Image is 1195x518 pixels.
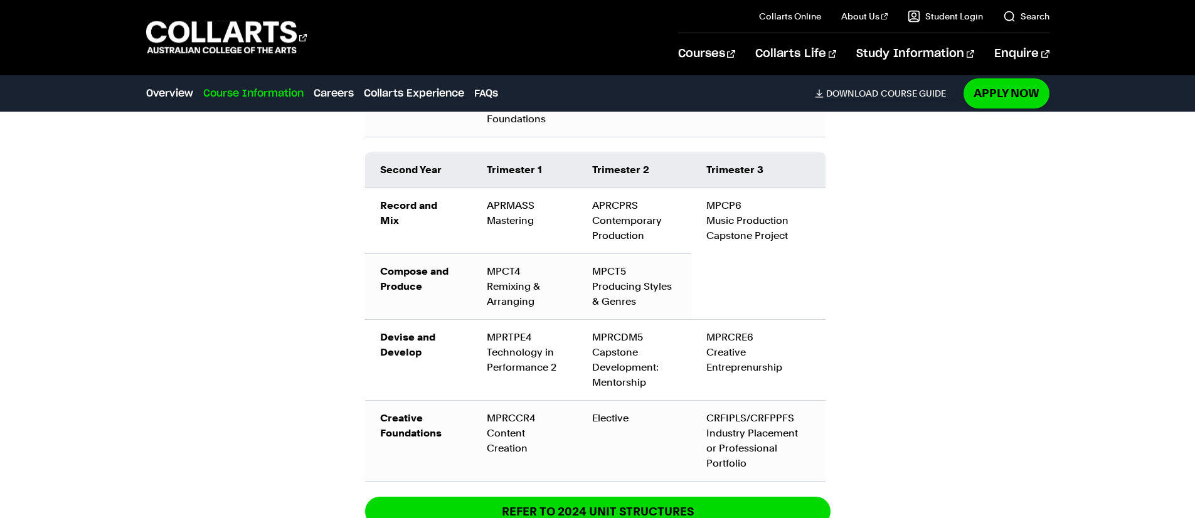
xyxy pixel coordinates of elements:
a: Course Information [203,86,304,101]
a: Collarts Online [759,10,821,23]
td: APRCPRS Contemporary Production [577,188,691,253]
a: Collarts Life [755,33,836,75]
strong: Devise and Develop [380,331,435,358]
div: Go to homepage [146,19,307,55]
td: MPRCCR4 Content Creation [472,400,577,481]
a: Careers [314,86,354,101]
td: MPCT5 Producing Styles & Genres [577,253,691,319]
td: MPCT4 Remixing & Arranging [472,253,577,319]
a: Collarts Experience [364,86,464,101]
a: Overview [146,86,193,101]
td: MPRCRE6 Creative Entreprenurship [691,319,826,400]
a: DownloadCourse Guide [815,88,956,99]
a: Search [1003,10,1049,23]
span: Download [826,88,878,99]
a: Enquire [994,33,1049,75]
strong: Creative Foundations [380,412,442,439]
td: Elective [577,400,691,481]
td: Second Year [365,152,472,188]
a: Courses [678,33,735,75]
a: About Us [841,10,888,23]
td: Trimester 1 [472,152,577,188]
td: APRMASS Mastering [472,188,577,253]
strong: Record and Mix [380,199,437,226]
a: Apply Now [964,78,1049,108]
td: Trimester 2 [577,152,691,188]
div: MPRTPE4 Technology in Performance 2 [487,330,562,375]
a: FAQs [474,86,498,101]
a: Study Information [856,33,974,75]
div: MPRCDM5 Capstone Development: Mentorship [592,330,676,390]
td: Trimester 3 [691,152,826,188]
div: CRFIPLS/CRFPPFS Industry Placement or Professional Portfolio [706,411,810,471]
a: Student Login [908,10,983,23]
td: MPCP6 Music Production Capstone Project [691,188,826,319]
strong: Compose and Produce [380,265,449,292]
